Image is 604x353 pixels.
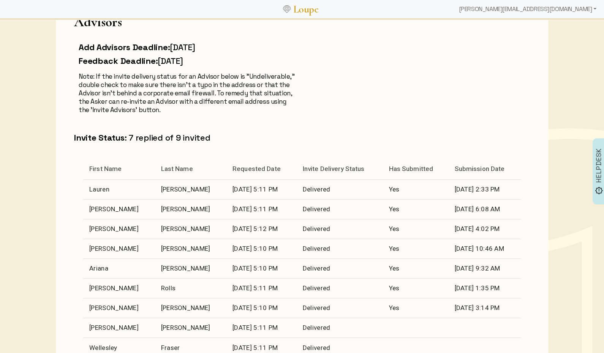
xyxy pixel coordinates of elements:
td: [PERSON_NAME] [155,258,227,278]
td: [DATE] 5:10 PM [226,239,297,258]
td: [DATE] 5:11 PM [226,179,297,199]
td: [PERSON_NAME] [155,179,227,199]
div: [PERSON_NAME][EMAIL_ADDRESS][DOMAIN_NAME] [456,2,599,17]
td: [PERSON_NAME] [83,318,155,337]
td: [PERSON_NAME] [83,219,155,239]
td: Delivered [297,199,383,219]
h3: [DATE] [79,42,297,52]
td: [DATE] 1:35 PM [448,278,521,298]
td: Ariana [83,258,155,278]
td: [DATE] 5:11 PM [226,318,297,337]
td: Yes [383,258,448,278]
td: [DATE] 4:02 PM [448,219,521,239]
td: [PERSON_NAME] [83,278,155,298]
span: Feedback Deadline: [79,55,158,66]
td: Yes [383,298,448,318]
td: [PERSON_NAME] [155,239,227,258]
h3: [DATE] [79,55,297,66]
td: Lauren [83,179,155,199]
td: [DATE] 6:08 AM [448,199,521,219]
td: Yes [383,239,448,258]
td: Delivered [297,258,383,278]
h1: Advisors [74,14,530,30]
td: [DATE] 5:11 PM [226,278,297,298]
td: [PERSON_NAME] [155,219,227,239]
th: First Name [83,158,155,179]
th: Last Name [155,158,227,179]
td: Yes [383,219,448,239]
img: Loupe Logo [283,5,291,13]
span: Add Advisors Deadline: [79,42,170,52]
td: [PERSON_NAME] [155,318,227,337]
td: [DATE] 5:11 PM [226,199,297,219]
a: Loupe [291,2,321,16]
td: Delivered [297,278,383,298]
td: [DATE] 5:10 PM [226,258,297,278]
h3: : 7 replied of 9 invited [74,132,530,143]
th: Submission Date [448,158,521,179]
td: [PERSON_NAME] [83,199,155,219]
td: Delivered [297,318,383,337]
td: [DATE] 3:14 PM [448,298,521,318]
td: [PERSON_NAME] [83,239,155,258]
td: Delivered [297,179,383,199]
td: Rolls [155,278,227,298]
td: Yes [383,199,448,219]
img: brightness_alert_FILL0_wght500_GRAD0_ops.svg [595,186,603,194]
td: Delivered [297,239,383,258]
td: Yes [383,278,448,298]
td: [PERSON_NAME] [155,298,227,318]
th: Requested Date [226,158,297,179]
td: [PERSON_NAME] [83,298,155,318]
td: [DATE] 9:32 AM [448,258,521,278]
th: Has Submitted [383,158,448,179]
td: [DATE] 5:12 PM [226,219,297,239]
th: Invite Delivery Status [297,158,383,179]
td: [DATE] 5:10 PM [226,298,297,318]
td: [DATE] 2:33 PM [448,179,521,199]
span: Invite Status [74,132,125,143]
td: [DATE] 10:46 AM [448,239,521,258]
td: Delivered [297,219,383,239]
td: Delivered [297,298,383,318]
td: [PERSON_NAME] [155,199,227,219]
td: Yes [383,179,448,199]
div: Note: If the invite delivery status for an Advisor below is "Undeliverable," double check to make... [79,72,297,114]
